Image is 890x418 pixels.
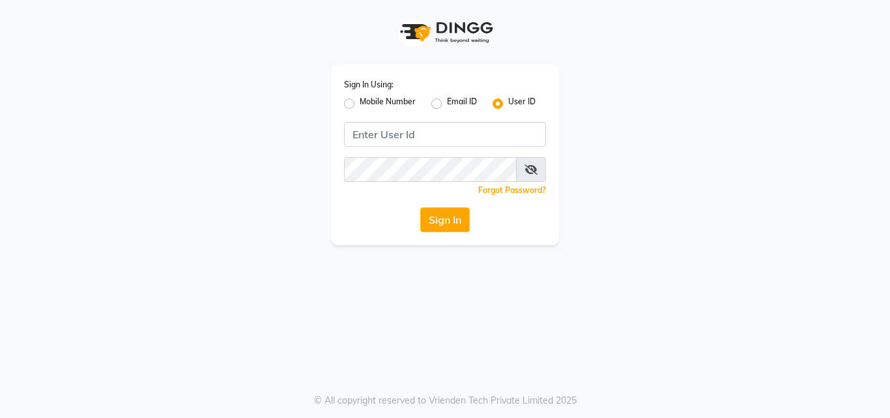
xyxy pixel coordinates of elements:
[393,13,497,52] img: logo1.svg
[344,157,517,182] input: Username
[360,96,416,112] label: Mobile Number
[447,96,477,112] label: Email ID
[344,122,546,147] input: Username
[478,185,546,195] a: Forgot Password?
[508,96,536,112] label: User ID
[344,79,394,91] label: Sign In Using:
[420,207,470,232] button: Sign In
